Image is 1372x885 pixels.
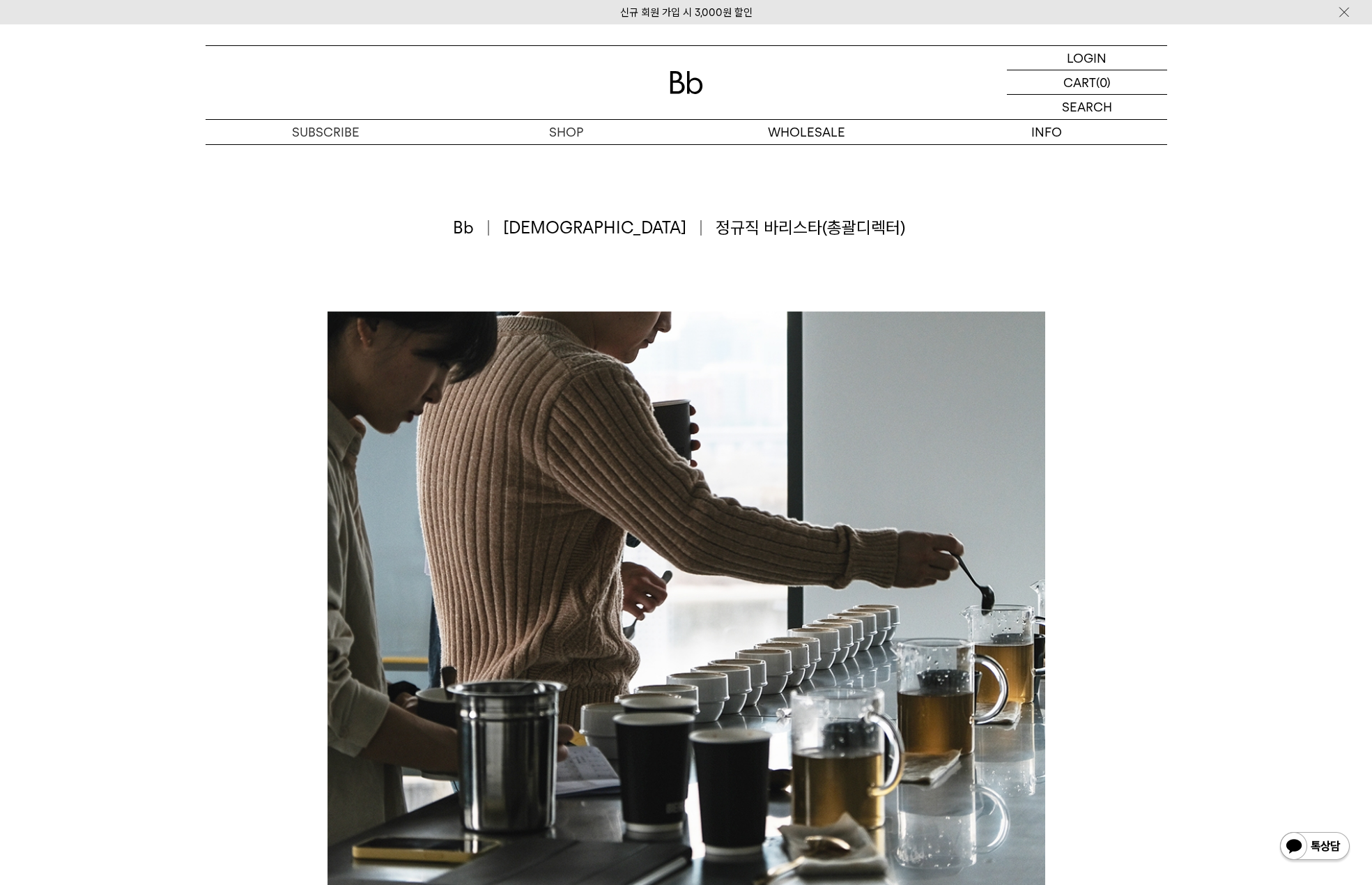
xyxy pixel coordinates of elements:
[1007,46,1167,70] a: LOGIN
[453,216,489,240] span: Bb
[716,216,905,240] span: 정규직 바리스타(총괄디렉터)
[1062,95,1112,119] p: SEARCH
[503,216,702,240] span: [DEMOGRAPHIC_DATA]
[1007,70,1167,95] a: CART (0)
[620,6,753,19] a: 신규 회원 가입 시 3,000원 할인
[670,71,703,94] img: 로고
[927,120,1167,144] p: INFO
[1063,70,1096,94] p: CART
[686,120,927,144] p: WHOLESALE
[206,120,446,144] a: SUBSCRIBE
[1096,70,1111,94] p: (0)
[1279,831,1351,864] img: 카카오톡 채널 1:1 채팅 버튼
[1067,46,1107,70] p: LOGIN
[446,120,686,144] a: SHOP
